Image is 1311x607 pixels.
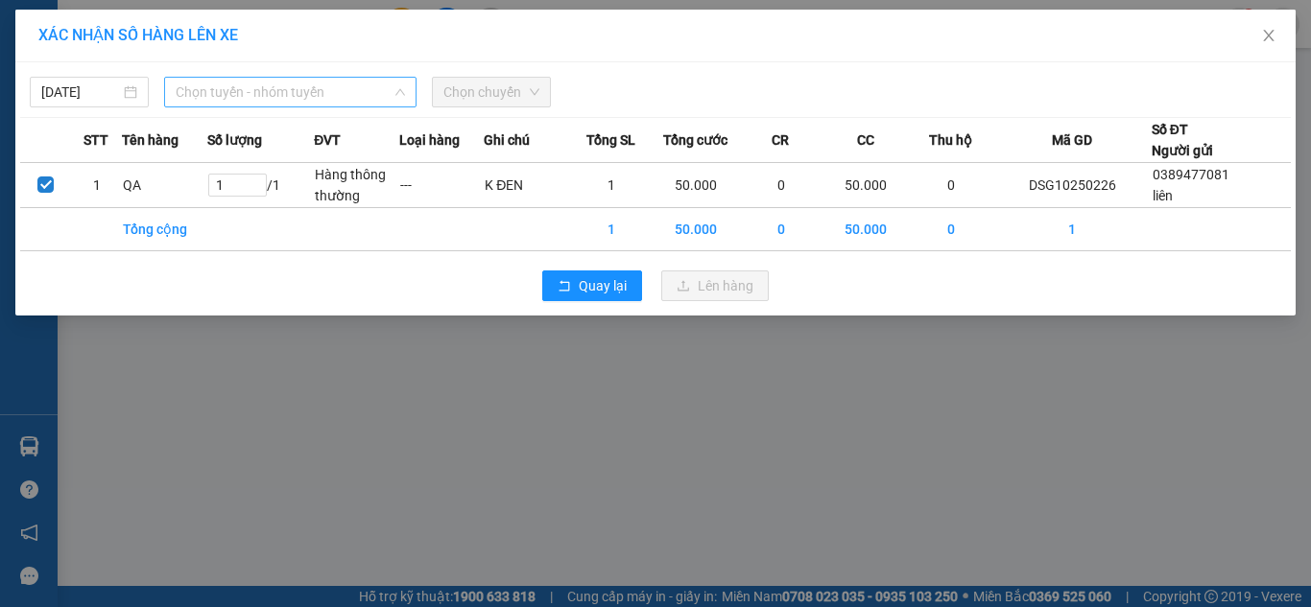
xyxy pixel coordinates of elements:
[909,208,994,251] td: 0
[929,129,972,151] span: Thu hộ
[772,129,789,151] span: CR
[739,208,824,251] td: 0
[41,82,120,103] input: 13/10/2025
[993,163,1152,208] td: DSG10250226
[663,129,727,151] span: Tổng cước
[122,208,207,251] td: Tổng cộng
[443,78,539,106] span: Chọn chuyến
[1153,188,1173,203] span: liên
[654,208,739,251] td: 50.000
[1242,10,1296,63] button: Close
[65,134,121,145] span: PV Đắk Song
[147,133,178,161] span: Nơi nhận:
[122,163,207,208] td: QA
[193,134,224,145] span: VP 214
[823,163,909,208] td: 50.000
[569,163,655,208] td: 1
[19,133,39,161] span: Nơi gửi:
[654,163,739,208] td: 50.000
[661,270,769,301] button: uploadLên hàng
[857,129,874,151] span: CC
[739,163,824,208] td: 0
[19,43,44,91] img: logo
[1261,28,1276,43] span: close
[176,78,405,106] span: Chọn tuyến - nhóm tuyến
[83,129,108,151] span: STT
[182,86,271,101] span: 20:18:37 [DATE]
[50,31,155,103] strong: CÔNG TY TNHH [GEOGRAPHIC_DATA] 214 QL13 - P.26 - Q.BÌNH THẠNH - TP HCM 1900888606
[993,208,1152,251] td: 1
[38,26,238,44] span: XÁC NHẬN SỐ HÀNG LÊN XE
[184,72,271,86] span: DSG10250226
[1152,119,1213,161] div: Số ĐT Người gửi
[1153,167,1229,182] span: 0389477081
[909,163,994,208] td: 0
[586,129,635,151] span: Tổng SL
[71,163,122,208] td: 1
[823,208,909,251] td: 50.000
[122,129,179,151] span: Tên hàng
[1052,129,1092,151] span: Mã GD
[394,86,406,98] span: down
[66,115,223,129] strong: BIÊN NHẬN GỬI HÀNG HOÁ
[569,208,655,251] td: 1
